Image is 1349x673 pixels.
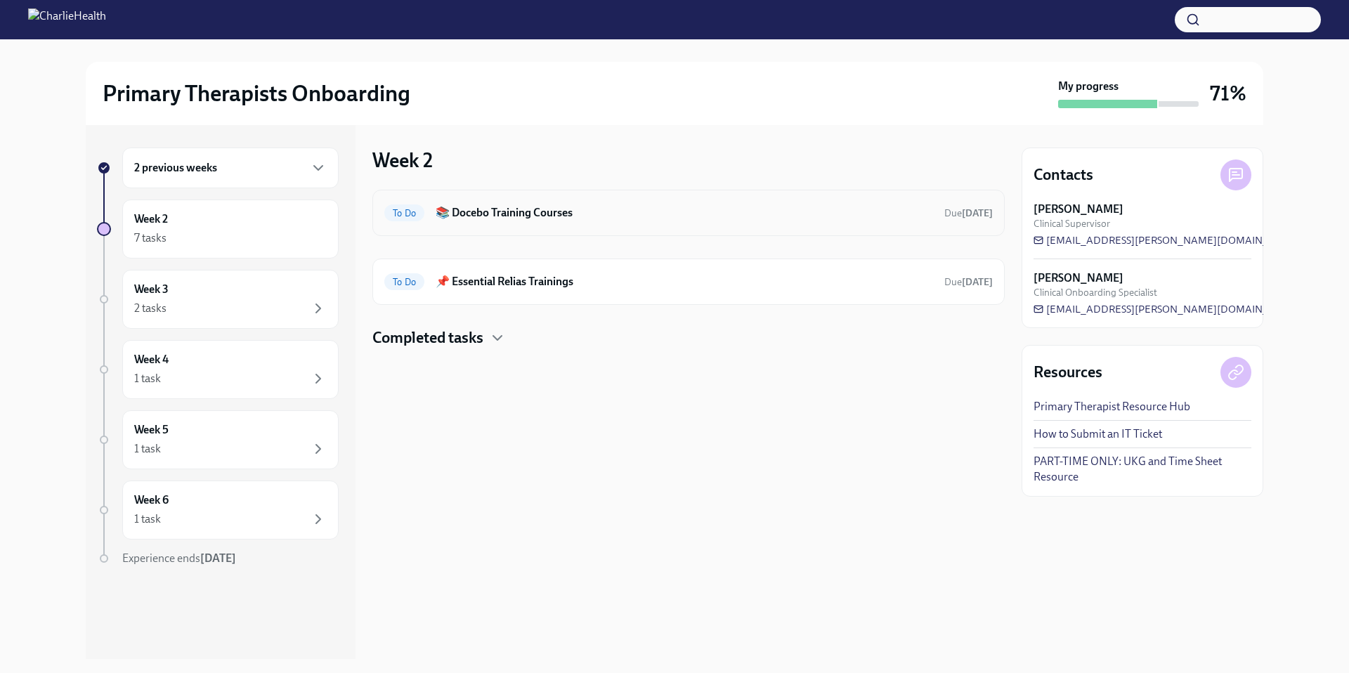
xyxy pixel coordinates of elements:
[1034,399,1190,414] a: Primary Therapist Resource Hub
[134,492,169,508] h6: Week 6
[372,327,1005,348] div: Completed tasks
[134,160,217,176] h6: 2 previous weeks
[134,422,169,438] h6: Week 5
[1034,362,1102,383] h4: Resources
[97,410,339,469] a: Week 51 task
[1034,164,1093,185] h4: Contacts
[28,8,106,31] img: CharlieHealth
[134,211,168,227] h6: Week 2
[1034,302,1302,316] a: [EMAIL_ADDRESS][PERSON_NAME][DOMAIN_NAME]
[97,340,339,399] a: Week 41 task
[436,274,933,289] h6: 📌 Essential Relias Trainings
[134,301,167,316] div: 2 tasks
[384,202,993,224] a: To Do📚 Docebo Training CoursesDue[DATE]
[1034,233,1302,247] a: [EMAIL_ADDRESS][PERSON_NAME][DOMAIN_NAME]
[134,371,161,386] div: 1 task
[372,327,483,348] h4: Completed tasks
[384,277,424,287] span: To Do
[122,551,236,565] span: Experience ends
[384,270,993,293] a: To Do📌 Essential Relias TrainingsDue[DATE]
[97,481,339,540] a: Week 61 task
[436,205,933,221] h6: 📚 Docebo Training Courses
[97,270,339,329] a: Week 32 tasks
[1034,286,1157,299] span: Clinical Onboarding Specialist
[372,148,433,173] h3: Week 2
[200,551,236,565] strong: [DATE]
[1210,81,1246,106] h3: 71%
[1034,454,1251,485] a: PART-TIME ONLY: UKG and Time Sheet Resource
[134,511,161,527] div: 1 task
[962,207,993,219] strong: [DATE]
[944,207,993,219] span: Due
[122,148,339,188] div: 2 previous weeks
[1034,270,1123,286] strong: [PERSON_NAME]
[962,276,993,288] strong: [DATE]
[134,230,167,246] div: 7 tasks
[1058,79,1119,94] strong: My progress
[97,200,339,259] a: Week 27 tasks
[134,352,169,367] h6: Week 4
[1034,202,1123,217] strong: [PERSON_NAME]
[1034,217,1110,230] span: Clinical Supervisor
[103,79,410,107] h2: Primary Therapists Onboarding
[944,276,993,288] span: Due
[134,282,169,297] h6: Week 3
[1034,426,1162,442] a: How to Submit an IT Ticket
[134,441,161,457] div: 1 task
[384,208,424,218] span: To Do
[944,207,993,220] span: August 26th, 2025 09:00
[944,275,993,289] span: August 25th, 2025 09:00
